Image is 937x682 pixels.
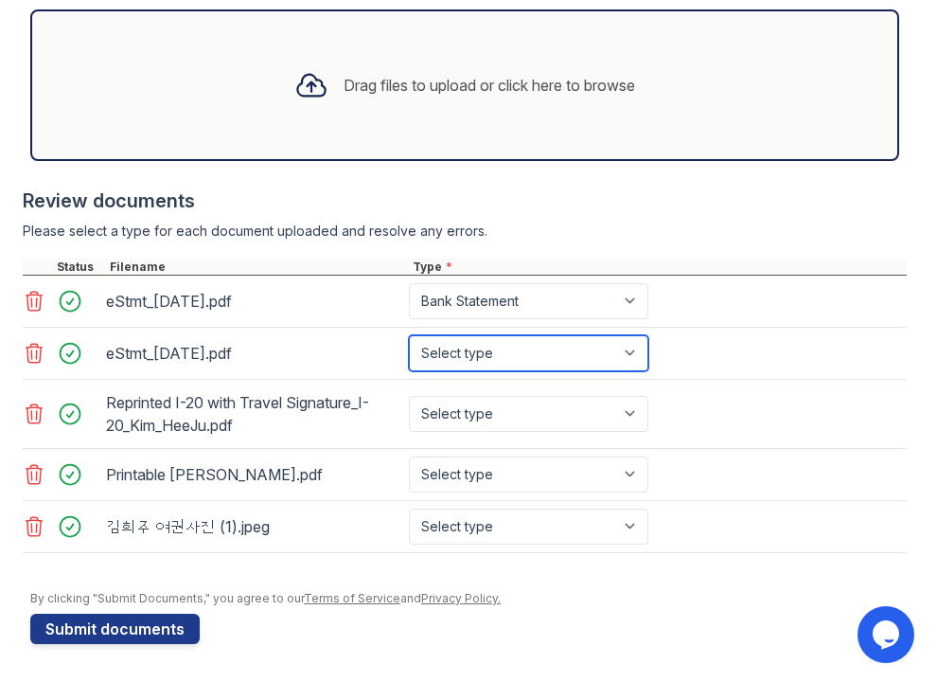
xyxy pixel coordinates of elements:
div: Drag files to upload or click here to browse [344,74,635,97]
iframe: chat widget [857,606,918,663]
a: Privacy Policy. [421,591,501,605]
div: Type [409,260,907,275]
div: Reprinted I-20 with Travel Signature_I-20_Kim_HeeJu.pdf [106,387,401,440]
div: Printable [PERSON_NAME].pdf [106,459,401,490]
div: Status [53,260,106,275]
div: Review documents [23,188,907,214]
a: Terms of Service [304,591,400,605]
div: eStmt_[DATE].pdf [106,338,401,368]
div: eStmt_[DATE].pdf [106,286,401,316]
div: Please select a type for each document uploaded and resolve any errors. [23,222,907,241]
button: Submit documents [30,614,200,644]
div: Filename [106,260,409,275]
div: 김희주 여권사진 (1).jpeg [106,511,401,542]
div: By clicking "Submit Documents," you agree to our and [30,591,907,606]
